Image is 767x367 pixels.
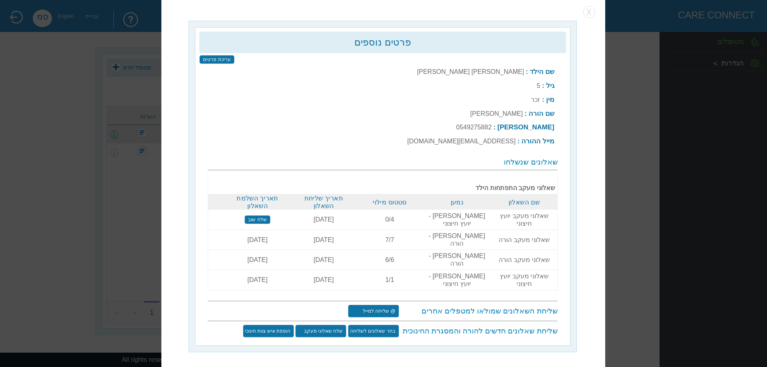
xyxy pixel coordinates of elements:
[542,82,544,89] b: :
[497,123,554,131] b: [PERSON_NAME]
[530,68,554,75] b: שם הילד
[423,210,491,230] td: [PERSON_NAME] - יועץ חיצוני
[456,124,492,131] label: 0549275882
[521,137,554,145] b: מייל ההורה
[296,325,347,337] input: שלח שאלוני מעקב
[291,250,357,270] td: [DATE]
[546,96,554,103] b: מין
[357,270,423,290] td: 1/1
[225,250,291,270] td: [DATE]
[291,230,357,250] td: [DATE]
[423,230,491,250] td: [PERSON_NAME] - הורה
[348,305,399,317] input: @ שליחה למייל
[357,250,423,270] td: 6/6
[470,110,523,117] label: [PERSON_NAME]
[225,194,291,210] th: תאריך השלמת השאלון
[243,325,294,337] input: הוספת איש צוות חינוכי
[423,270,491,290] td: [PERSON_NAME] - יועץ חיצוני
[225,270,291,290] td: [DATE]
[227,176,555,192] b: שאלוני מעקב התפתחות הילד
[491,270,558,290] td: שאלוני מעקב יועץ חיצוני
[400,307,558,315] h3: שליחת השאלונים שמולאו למטפלים אחרים
[525,110,527,117] b: :
[357,230,423,250] td: 7/7
[291,194,357,210] th: תאריך שליחת השאלון
[491,230,558,250] td: שאלוני מעקב הורה
[517,138,519,145] b: :
[357,194,423,210] th: סטטוס מילוי
[542,96,544,103] b: :
[504,158,558,166] span: שאלונים שנשלחו
[348,325,399,337] input: בחר שאלונים לשליחה
[546,82,554,89] b: גיל
[491,210,558,230] td: שאלוני מעקב יועץ חיצוני
[245,215,270,224] input: שלח שוב
[400,327,558,335] h3: שליחת שאלונים חדשים להורה והמסגרת החינוכית
[291,270,357,290] td: [DATE]
[291,210,357,230] td: [DATE]
[225,230,291,250] td: [DATE]
[417,68,524,75] label: [PERSON_NAME] [PERSON_NAME]
[357,210,423,230] td: 0/4
[529,110,554,117] b: שם הורה
[491,250,558,270] td: שאלוני מעקב הורה
[537,82,540,89] label: 5
[531,96,540,103] label: זכר
[494,124,496,131] b: :
[200,55,234,64] input: עריכת פרטים
[204,37,562,48] h2: פרטים נוספים
[526,68,528,75] b: :
[407,138,516,145] label: [EMAIL_ADDRESS][DOMAIN_NAME]
[491,194,558,210] th: שם השאלון
[423,250,491,270] td: [PERSON_NAME] - הורה
[423,194,491,210] th: נמען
